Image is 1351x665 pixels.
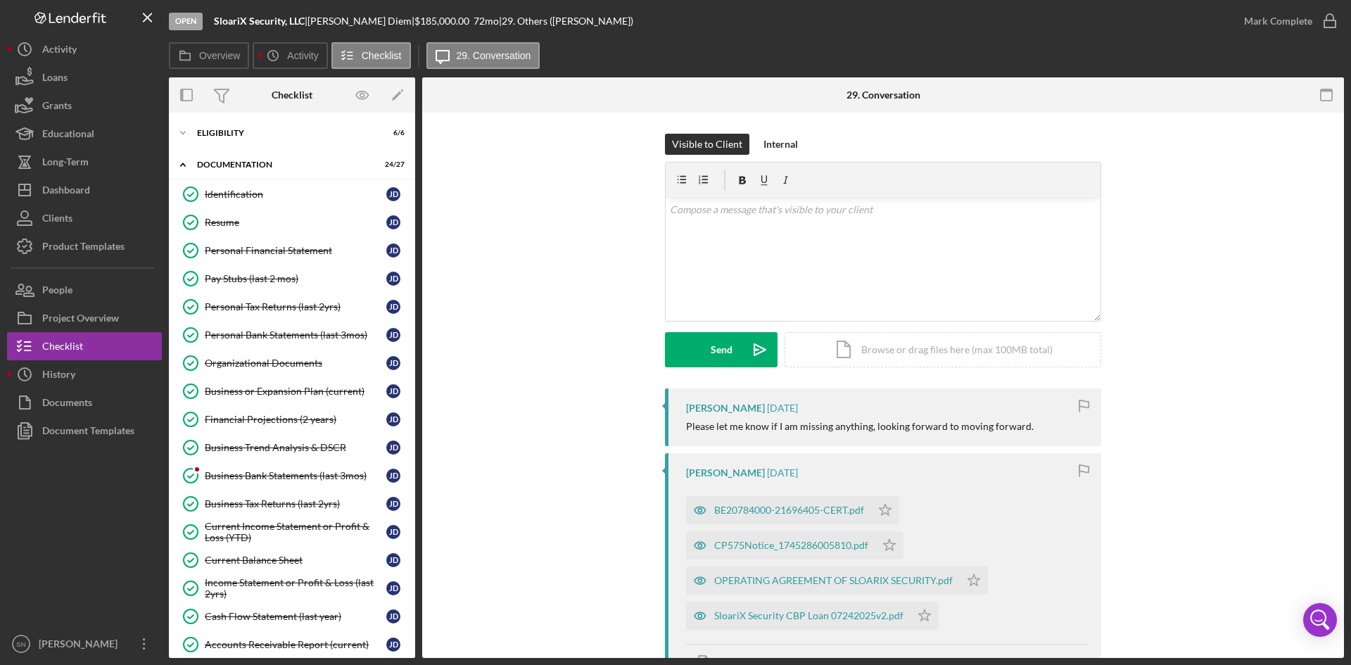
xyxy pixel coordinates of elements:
div: J D [386,638,400,652]
a: Personal Financial StatementJD [176,236,408,265]
button: Clients [7,204,162,232]
div: | [214,15,307,27]
a: Personal Tax Returns (last 2yrs)JD [176,293,408,321]
div: Open [169,13,203,30]
div: J D [386,497,400,511]
a: Business Tax Returns (last 2yrs)JD [176,490,408,518]
a: Business Bank Statements (last 3mos)JD [176,462,408,490]
div: Documentation [197,160,369,169]
div: J D [386,581,400,595]
div: People [42,276,72,308]
button: Grants [7,91,162,120]
div: Business Trend Analysis & DSCR [205,442,386,453]
div: Eligibility [197,129,369,137]
div: 24 / 27 [379,160,405,169]
div: [PERSON_NAME] [686,403,765,414]
div: Grants [42,91,72,123]
div: | 29. Others ([PERSON_NAME]) [499,15,633,27]
button: SloariX Security CBP Loan 07242025v2.pdf [686,602,939,630]
button: Activity [7,35,162,63]
div: Please let me know if I am missing anything, looking forward to moving forward. [686,421,1034,432]
button: History [7,360,162,388]
button: Activity [253,42,327,69]
div: J D [386,609,400,623]
a: Business Trend Analysis & DSCRJD [176,433,408,462]
button: 29. Conversation [426,42,540,69]
button: Long-Term [7,148,162,176]
div: J D [386,328,400,342]
div: Mark Complete [1244,7,1312,35]
div: J D [386,412,400,426]
div: 29. Conversation [846,89,920,101]
div: Business or Expansion Plan (current) [205,386,386,397]
button: Checklist [331,42,411,69]
label: Activity [287,50,318,61]
div: SloariX Security CBP Loan 07242025v2.pdf [714,610,903,621]
button: Checklist [7,332,162,360]
div: [PERSON_NAME] Diem | [307,15,414,27]
div: Financial Projections (2 years) [205,414,386,425]
div: Income Statement or Profit & Loss (last 2yrs) [205,577,386,600]
div: Business Tax Returns (last 2yrs) [205,498,386,509]
a: Cash Flow Statement (last year)JD [176,602,408,631]
label: Checklist [362,50,402,61]
button: BE20784000-21696405-CERT.pdf [686,496,899,524]
div: CP575Notice_1745286005810.pdf [714,540,868,551]
div: Activity [42,35,77,67]
a: Income Statement or Profit & Loss (last 2yrs)JD [176,574,408,602]
a: Dashboard [7,176,162,204]
a: Personal Bank Statements (last 3mos)JD [176,321,408,349]
a: Business or Expansion Plan (current)JD [176,377,408,405]
div: 6 / 6 [379,129,405,137]
label: Overview [199,50,240,61]
div: J D [386,187,400,201]
a: Current Balance SheetJD [176,546,408,574]
div: Cash Flow Statement (last year) [205,611,386,622]
div: J D [386,272,400,286]
div: BE20784000-21696405-CERT.pdf [714,505,864,516]
div: J D [386,469,400,483]
a: Pay Stubs (last 2 mos)JD [176,265,408,293]
div: Document Templates [42,417,134,448]
a: Document Templates [7,417,162,445]
div: Open Intercom Messenger [1303,603,1337,637]
div: Personal Bank Statements (last 3mos) [205,329,386,341]
button: Product Templates [7,232,162,260]
div: Pay Stubs (last 2 mos) [205,273,386,284]
button: CP575Notice_1745286005810.pdf [686,531,903,559]
div: Personal Financial Statement [205,245,386,256]
button: SN[PERSON_NAME] [7,630,162,658]
button: Visible to Client [665,134,749,155]
div: [PERSON_NAME] [35,630,127,661]
div: Accounts Receivable Report (current) [205,639,386,650]
a: IdentificationJD [176,180,408,208]
a: Accounts Receivable Report (current)JD [176,631,408,659]
div: [PERSON_NAME] [686,467,765,479]
div: Loans [42,63,68,95]
div: Educational [42,120,94,151]
div: OPERATING AGREEMENT OF SLOARIX SECURITY.pdf [714,575,953,586]
button: Documents [7,388,162,417]
div: Organizational Documents [205,357,386,369]
div: J D [386,300,400,314]
button: Internal [756,134,805,155]
div: Send [711,332,732,367]
div: Visible to Client [672,134,742,155]
div: Dashboard [42,176,90,208]
button: Loans [7,63,162,91]
button: People [7,276,162,304]
div: Personal Tax Returns (last 2yrs) [205,301,386,312]
div: Product Templates [42,232,125,264]
div: Internal [763,134,798,155]
a: Current Income Statement or Profit & Loss (YTD)JD [176,518,408,546]
div: Long-Term [42,148,89,179]
text: SN [16,640,25,648]
time: 2025-08-05 00:30 [767,467,798,479]
button: Educational [7,120,162,148]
